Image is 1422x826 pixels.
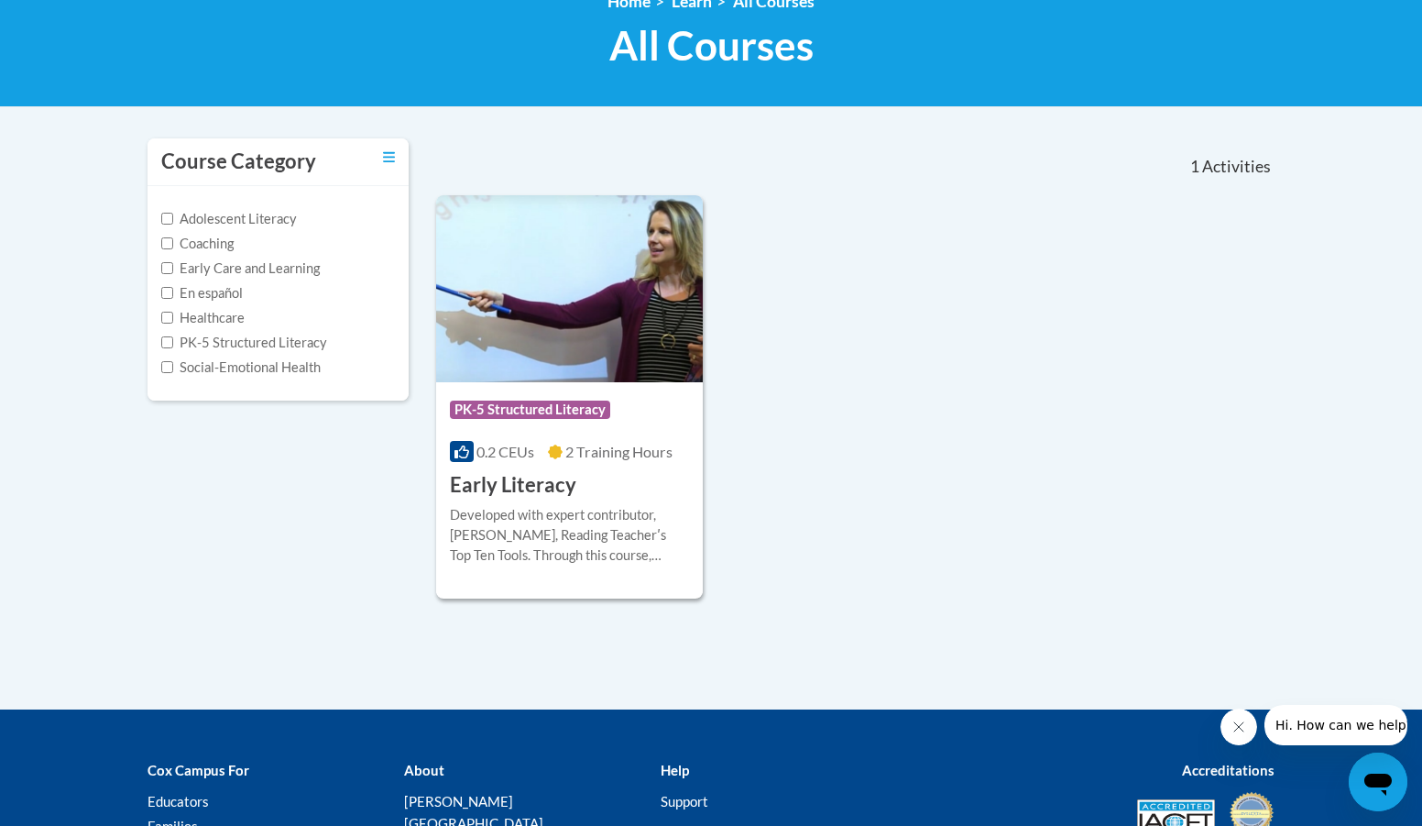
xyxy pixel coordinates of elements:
span: Hi. How can we help? [11,13,148,28]
label: Healthcare [161,308,245,328]
span: 1 [1190,157,1199,177]
span: All Courses [609,21,814,70]
b: Cox Campus For [148,762,249,778]
a: Toggle collapse [383,148,395,168]
label: Adolescent Literacy [161,209,297,229]
iframe: Button to launch messaging window [1349,753,1407,811]
span: 0.2 CEUs [476,443,534,460]
label: Coaching [161,234,234,254]
label: En español [161,283,243,303]
input: Checkbox for Options [161,213,173,225]
a: Educators [148,793,209,809]
input: Checkbox for Options [161,312,173,324]
span: Activities [1202,157,1271,177]
b: Accreditations [1182,762,1274,778]
input: Checkbox for Options [161,237,173,249]
iframe: Close message [1220,709,1257,745]
span: 2 Training Hours [565,443,673,460]
input: Checkbox for Options [161,262,173,274]
label: Early Care and Learning [161,259,320,279]
span: PK-5 Structured Literacy [450,401,610,419]
h3: Course Category [161,148,316,176]
label: PK-5 Structured Literacy [161,333,327,353]
b: Help [661,762,689,778]
input: Checkbox for Options [161,361,173,373]
a: Support [661,793,708,809]
b: About [404,762,444,778]
h3: Early Literacy [450,471,576,500]
a: Course LogoPK-5 Structured Literacy0.2 CEUs2 Training Hours Early LiteracyDeveloped with expert c... [436,195,703,599]
img: Course Logo [436,195,703,382]
label: Social-Emotional Health [161,358,321,378]
input: Checkbox for Options [161,336,173,348]
input: Checkbox for Options [161,287,173,299]
iframe: Message from company [1264,705,1407,745]
div: Developed with expert contributor, [PERSON_NAME], Reading Teacherʹs Top Ten Tools. Through this c... [450,505,689,566]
